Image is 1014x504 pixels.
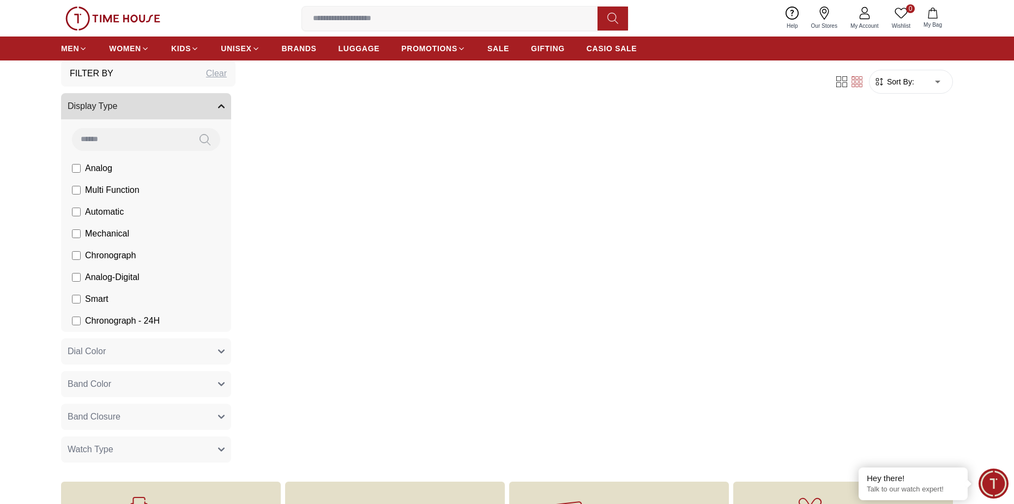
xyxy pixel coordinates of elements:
span: Band Color [68,378,111,391]
span: Analog-Digital [85,271,140,284]
span: GIFTING [531,43,565,54]
button: Sort By: [874,76,914,87]
input: Chronograph [72,251,81,260]
a: KIDS [171,39,199,58]
input: Mechanical [72,229,81,238]
div: Chat Widget [979,469,1009,499]
span: SALE [487,43,509,54]
span: Chronograph - 24H [85,314,160,327]
a: MEN [61,39,87,58]
input: Chronograph - 24H [72,317,81,325]
p: Talk to our watch expert! [867,485,959,494]
span: Multi Function [85,184,140,197]
span: 0 [906,4,915,13]
a: Help [780,4,805,32]
a: CASIO SALE [587,39,637,58]
span: Help [782,22,802,30]
div: Clear [206,67,227,80]
span: My Bag [919,21,946,29]
span: Watch Type [68,443,113,456]
div: Hey there! [867,473,959,484]
button: Band Closure [61,404,231,430]
span: LUGGAGE [339,43,380,54]
span: Our Stores [807,22,842,30]
span: Analog [85,162,112,175]
span: WOMEN [109,43,141,54]
a: LUGGAGE [339,39,380,58]
span: Mechanical [85,227,129,240]
span: KIDS [171,43,191,54]
span: Dial Color [68,345,106,358]
span: BRANDS [282,43,317,54]
a: WOMEN [109,39,149,58]
button: Watch Type [61,436,231,463]
input: Analog [72,164,81,173]
a: UNISEX [221,39,259,58]
button: Dial Color [61,338,231,365]
span: Wishlist [888,22,915,30]
button: My Bag [917,5,949,31]
h3: Filter By [70,67,113,80]
button: Display Type [61,93,231,119]
span: Automatic [85,205,124,218]
input: Smart [72,295,81,303]
span: MEN [61,43,79,54]
a: SALE [487,39,509,58]
span: Band Closure [68,410,120,423]
input: Multi Function [72,186,81,195]
input: Automatic [72,208,81,216]
span: Display Type [68,100,117,113]
span: UNISEX [221,43,251,54]
a: 0Wishlist [885,4,917,32]
a: Our Stores [805,4,844,32]
span: My Account [846,22,883,30]
a: GIFTING [531,39,565,58]
a: BRANDS [282,39,317,58]
input: Analog-Digital [72,273,81,282]
button: Band Color [61,371,231,397]
span: Sort By: [885,76,914,87]
span: Chronograph [85,249,136,262]
img: ... [65,7,160,31]
span: PROMOTIONS [401,43,457,54]
span: CASIO SALE [587,43,637,54]
a: PROMOTIONS [401,39,466,58]
span: Smart [85,293,108,306]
